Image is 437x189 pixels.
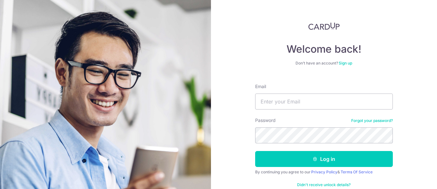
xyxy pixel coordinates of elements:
[255,170,393,175] div: By continuing you agree to our &
[255,43,393,56] h4: Welcome back!
[255,117,276,124] label: Password
[311,170,337,174] a: Privacy Policy
[255,61,393,66] div: Don’t have an account?
[255,83,266,90] label: Email
[255,94,393,110] input: Enter your Email
[351,118,393,123] a: Forgot your password?
[341,170,373,174] a: Terms Of Service
[308,22,340,30] img: CardUp Logo
[297,182,351,187] a: Didn't receive unlock details?
[339,61,352,65] a: Sign up
[255,151,393,167] button: Log in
